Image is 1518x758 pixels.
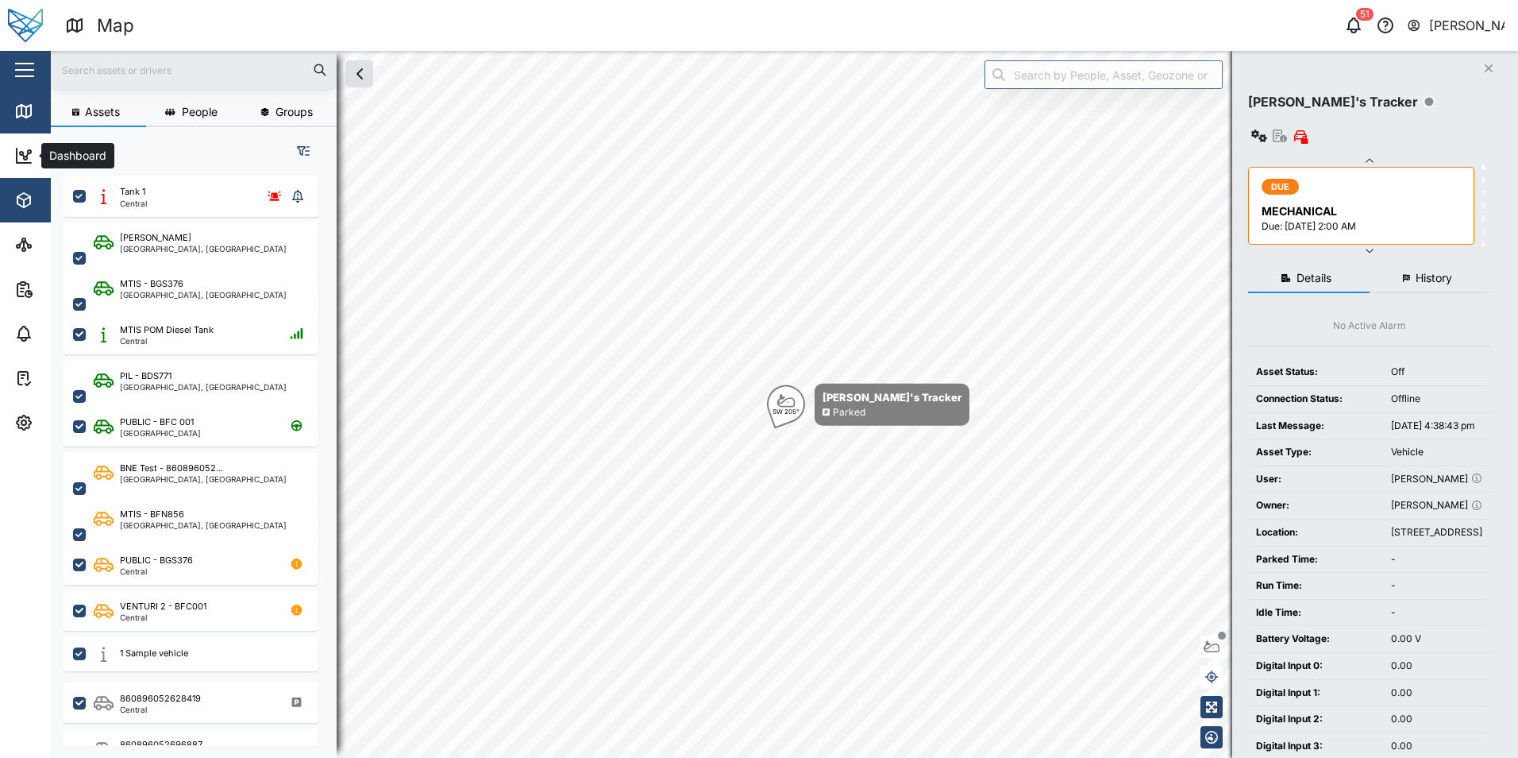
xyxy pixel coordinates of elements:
[1248,92,1418,112] div: [PERSON_NAME]'s Tracker
[120,647,188,660] div: 1 Sample vehicle
[120,185,145,199] div: Tank 1
[120,508,184,521] div: MTIS - BFN856
[1256,392,1375,407] div: Connection Status:
[120,323,214,337] div: MTIS POM Diesel Tank
[41,280,95,298] div: Reports
[1391,472,1482,487] div: [PERSON_NAME]
[772,408,799,415] div: SW 205°
[1391,632,1482,647] div: 0.00 V
[984,60,1223,89] input: Search by People, Asset, Geozone or Place
[1391,578,1482,594] div: -
[85,106,120,118] span: Assets
[1391,445,1482,460] div: Vehicle
[120,462,223,475] div: BNE Test - 860896052...
[1391,686,1482,701] div: 0.00
[1429,16,1505,36] div: [PERSON_NAME]
[1391,659,1482,674] div: 0.00
[1333,319,1406,334] div: No Active Alarm
[120,199,147,207] div: Central
[41,325,91,342] div: Alarms
[1256,739,1375,754] div: Digital Input 3:
[120,554,193,567] div: PUBLIC - BGS376
[41,414,98,431] div: Settings
[8,8,43,43] img: Main Logo
[1406,14,1505,37] button: [PERSON_NAME]
[1256,419,1375,434] div: Last Message:
[41,236,79,253] div: Sites
[120,416,194,429] div: PUBLIC - BFC 001
[1296,273,1331,284] span: Details
[120,337,214,345] div: Central
[1256,445,1375,460] div: Asset Type:
[1391,712,1482,727] div: 0.00
[1256,552,1375,567] div: Parked Time:
[120,706,201,714] div: Central
[97,12,134,40] div: Map
[1256,472,1375,487] div: User:
[275,106,313,118] span: Groups
[1356,8,1374,21] div: 51
[120,369,171,383] div: PIL - BDS771
[1391,605,1482,621] div: -
[1391,739,1482,754] div: 0.00
[51,51,1518,758] canvas: Map
[1271,180,1290,194] span: DUE
[41,102,77,120] div: Map
[1391,365,1482,380] div: Off
[1256,498,1375,513] div: Owner:
[120,692,201,706] div: 860896052628419
[120,613,206,621] div: Central
[1391,525,1482,540] div: [STREET_ADDRESS]
[120,567,193,575] div: Central
[120,245,287,253] div: [GEOGRAPHIC_DATA], [GEOGRAPHIC_DATA]
[1256,525,1375,540] div: Location:
[120,521,287,529] div: [GEOGRAPHIC_DATA], [GEOGRAPHIC_DATA]
[60,58,327,82] input: Search assets or drivers
[120,429,201,437] div: [GEOGRAPHIC_DATA]
[41,191,91,209] div: Assets
[41,147,113,164] div: Dashboard
[1391,498,1482,513] div: [PERSON_NAME]
[1256,632,1375,647] div: Battery Voltage:
[120,291,287,299] div: [GEOGRAPHIC_DATA], [GEOGRAPHIC_DATA]
[1256,712,1375,727] div: Digital Input 2:
[1262,203,1464,220] div: MECHANICAL
[1256,578,1375,594] div: Run Time:
[1262,219,1464,234] div: Due: [DATE] 2:00 AM
[1256,686,1375,701] div: Digital Input 1:
[1256,365,1375,380] div: Asset Status:
[120,277,183,291] div: MTIS - BGS376
[833,405,865,420] div: Parked
[1256,659,1375,674] div: Digital Input 0:
[1391,552,1482,567] div: -
[1391,392,1482,407] div: Offline
[1391,419,1482,434] div: [DATE] 4:38:43 pm
[767,384,969,426] div: Map marker
[1416,273,1452,284] span: History
[64,170,336,745] div: grid
[120,231,191,245] div: [PERSON_NAME]
[120,738,202,752] div: 860896052696887
[120,383,287,391] div: [GEOGRAPHIC_DATA], [GEOGRAPHIC_DATA]
[120,475,287,483] div: [GEOGRAPHIC_DATA], [GEOGRAPHIC_DATA]
[120,600,206,613] div: VENTURI 2 - BFC001
[41,369,85,387] div: Tasks
[823,389,961,405] div: [PERSON_NAME]'s Tracker
[182,106,218,118] span: People
[86,145,113,157] label: ALL
[1256,605,1375,621] div: Idle Time:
